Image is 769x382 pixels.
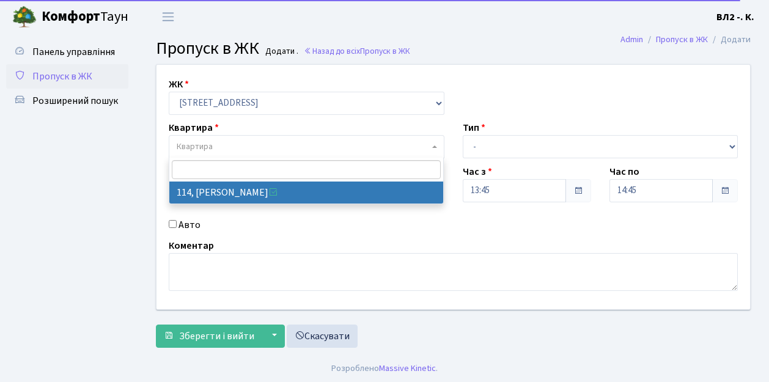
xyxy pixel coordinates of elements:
[42,7,128,28] span: Таун
[179,329,254,343] span: Зберегти і вийти
[463,164,492,179] label: Час з
[379,362,436,375] a: Massive Kinetic
[620,33,643,46] a: Admin
[6,89,128,113] a: Розширений пошук
[32,70,92,83] span: Пропуск в ЖК
[287,325,358,348] a: Скасувати
[32,94,118,108] span: Розширений пошук
[178,218,201,232] label: Авто
[263,46,298,57] small: Додати .
[6,64,128,89] a: Пропуск в ЖК
[153,7,183,27] button: Переключити навігацію
[169,238,214,253] label: Коментар
[12,5,37,29] img: logo.png
[177,141,213,153] span: Квартира
[463,120,485,135] label: Тип
[716,10,754,24] a: ВЛ2 -. К.
[169,77,189,92] label: ЖК
[304,45,410,57] a: Назад до всіхПропуск в ЖК
[708,33,751,46] li: Додати
[609,164,639,179] label: Час по
[169,182,444,204] li: 114, [PERSON_NAME]
[169,120,219,135] label: Квартира
[6,40,128,64] a: Панель управління
[156,36,259,61] span: Пропуск в ЖК
[331,362,438,375] div: Розроблено .
[42,7,100,26] b: Комфорт
[156,325,262,348] button: Зберегти і вийти
[602,27,769,53] nav: breadcrumb
[32,45,115,59] span: Панель управління
[360,45,410,57] span: Пропуск в ЖК
[656,33,708,46] a: Пропуск в ЖК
